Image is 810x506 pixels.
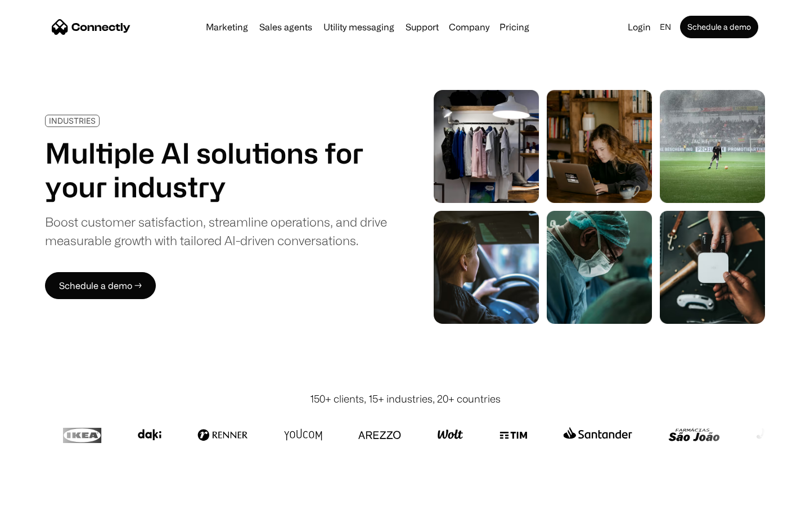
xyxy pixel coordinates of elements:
a: Support [401,22,443,31]
h1: Multiple AI solutions for your industry [45,136,387,204]
div: 150+ clients, 15+ industries, 20+ countries [310,391,501,406]
a: Schedule a demo → [45,272,156,299]
div: Company [449,19,489,35]
a: Schedule a demo [680,16,758,38]
a: Login [623,19,655,35]
a: Marketing [201,22,253,31]
a: Pricing [495,22,534,31]
a: Sales agents [255,22,317,31]
aside: Language selected: English [11,485,67,502]
ul: Language list [22,486,67,502]
div: Boost customer satisfaction, streamline operations, and drive measurable growth with tailored AI-... [45,213,387,250]
a: Utility messaging [319,22,399,31]
div: en [660,19,671,35]
div: INDUSTRIES [49,116,96,125]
